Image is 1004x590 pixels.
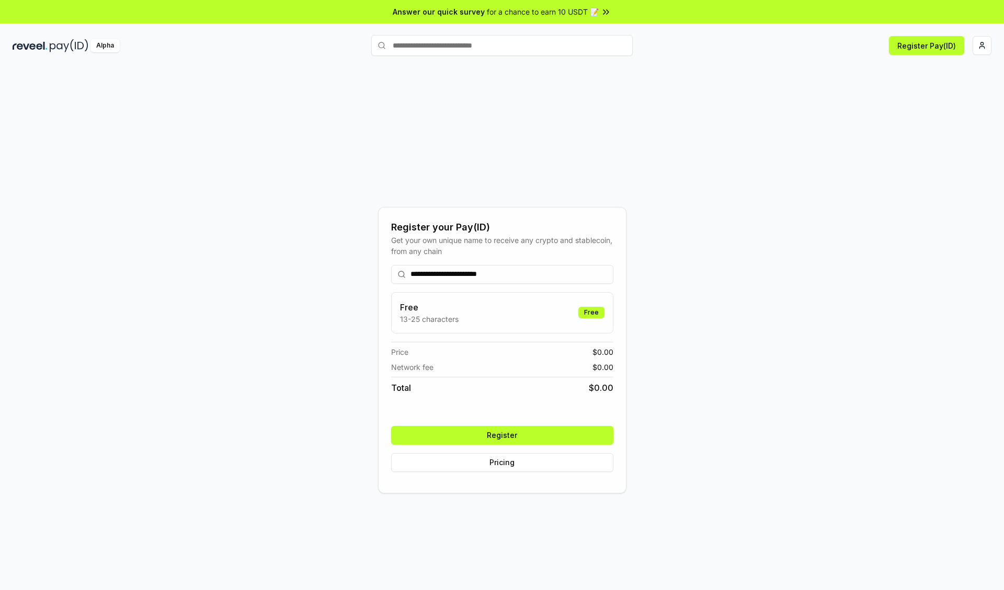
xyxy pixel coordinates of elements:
[391,220,613,235] div: Register your Pay(ID)
[391,235,613,257] div: Get your own unique name to receive any crypto and stablecoin, from any chain
[391,426,613,445] button: Register
[592,346,613,357] span: $ 0.00
[589,381,613,394] span: $ 0.00
[50,39,88,52] img: pay_id
[391,381,411,394] span: Total
[393,6,485,17] span: Answer our quick survey
[90,39,120,52] div: Alpha
[592,362,613,373] span: $ 0.00
[487,6,599,17] span: for a chance to earn 10 USDT 📝
[391,346,408,357] span: Price
[400,314,459,325] p: 13-25 characters
[13,39,48,52] img: reveel_dark
[578,307,604,318] div: Free
[400,301,459,314] h3: Free
[391,453,613,472] button: Pricing
[889,36,964,55] button: Register Pay(ID)
[391,362,433,373] span: Network fee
